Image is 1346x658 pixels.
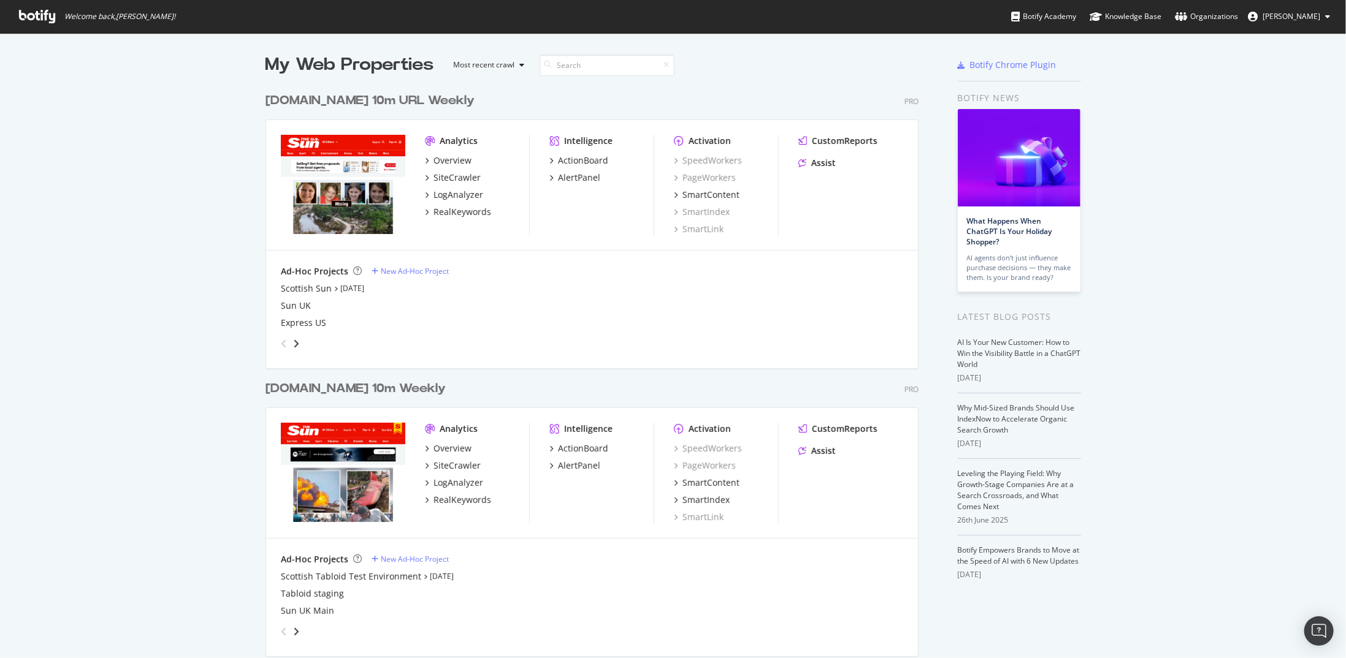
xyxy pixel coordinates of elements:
div: SmartContent [683,189,740,201]
div: [DOMAIN_NAME] 10m URL Weekly [266,92,475,110]
div: SmartIndex [683,494,730,506]
div: [DOMAIN_NAME] 10m Weekly [266,380,446,398]
div: Analytics [440,135,478,147]
a: SmartLink [674,223,724,235]
a: SmartIndex [674,206,730,218]
a: What Happens When ChatGPT Is Your Holiday Shopper? [967,216,1052,247]
div: New Ad-Hoc Project [381,554,449,564]
div: [DATE] [958,569,1081,580]
a: Why Mid-Sized Brands Should Use IndexNow to Accelerate Organic Search Growth [958,403,1075,435]
div: Analytics [440,423,478,435]
a: SmartIndex [674,494,730,506]
div: angle-left [276,622,292,641]
a: Assist [798,445,836,457]
a: Scottish Tabloid Test Environment [281,570,421,583]
div: Botify Academy [1011,10,1076,23]
div: Ad-Hoc Projects [281,265,348,278]
a: SmartContent [674,189,740,201]
div: Botify Chrome Plugin [970,59,1057,71]
span: Welcome back, [PERSON_NAME] ! [64,12,175,21]
div: AlertPanel [558,172,600,184]
a: Leveling the Playing Field: Why Growth-Stage Companies Are at a Search Crossroads, and What Comes... [958,468,1074,512]
div: CustomReports [812,135,878,147]
div: LogAnalyzer [434,189,483,201]
button: [PERSON_NAME] [1238,7,1340,26]
div: Activation [689,135,731,147]
a: New Ad-Hoc Project [372,266,449,276]
button: Most recent crawl [444,55,530,75]
a: SiteCrawler [425,172,481,184]
div: AI agents don’t just influence purchase decisions — they make them. Is your brand ready? [967,253,1071,282]
img: www.TheSun.co.uk [281,423,405,522]
a: PageWorkers [674,172,736,184]
a: Overview [425,154,472,167]
a: [DOMAIN_NAME] 10m URL Weekly [266,92,480,110]
div: Pro [904,96,919,107]
div: Assist [811,157,836,169]
a: SpeedWorkers [674,154,742,167]
a: Assist [798,157,836,169]
div: LogAnalyzer [434,477,483,489]
div: Intelligence [564,423,613,435]
a: SpeedWorkers [674,442,742,455]
a: [DOMAIN_NAME] 10m Weekly [266,380,451,398]
div: SiteCrawler [434,172,481,184]
div: Open Intercom Messenger [1304,616,1334,646]
span: Richard Deng [1263,11,1320,21]
a: LogAnalyzer [425,189,483,201]
div: SiteCrawler [434,459,481,472]
div: 26th June 2025 [958,515,1081,526]
div: Organizations [1175,10,1238,23]
div: angle-right [292,338,300,350]
a: PageWorkers [674,459,736,472]
a: Sun UK Main [281,605,334,617]
div: angle-right [292,626,300,638]
a: AlertPanel [549,172,600,184]
a: [DATE] [340,283,364,293]
a: LogAnalyzer [425,477,483,489]
a: New Ad-Hoc Project [372,554,449,564]
div: Pro [904,384,919,395]
a: Overview [425,442,472,455]
div: Latest Blog Posts [958,310,1081,323]
a: RealKeywords [425,206,491,218]
a: Botify Empowers Brands to Move at the Speed of AI with 6 New Updates [958,545,1080,566]
div: Most recent crawl [454,61,515,69]
a: SmartLink [674,511,724,523]
div: ActionBoard [558,442,608,455]
a: Botify Chrome Plugin [958,59,1057,71]
a: AlertPanel [549,459,600,472]
div: Assist [811,445,836,457]
img: www.The-Sun.com [281,135,405,234]
div: [DATE] [958,438,1081,449]
div: CustomReports [812,423,878,435]
div: Overview [434,442,472,455]
a: CustomReports [798,135,878,147]
div: My Web Properties [266,53,434,77]
a: Scottish Sun [281,282,332,295]
div: angle-left [276,334,292,354]
a: CustomReports [798,423,878,435]
div: Knowledge Base [1090,10,1161,23]
input: Search [540,55,675,76]
div: SmartContent [683,477,740,489]
a: Sun UK [281,300,311,312]
a: Express US [281,317,326,329]
a: RealKeywords [425,494,491,506]
a: Tabloid staging [281,588,344,600]
div: New Ad-Hoc Project [381,266,449,276]
div: Ad-Hoc Projects [281,553,348,565]
a: ActionBoard [549,154,608,167]
div: Intelligence [564,135,613,147]
a: [DATE] [430,571,454,581]
a: AI Is Your New Customer: How to Win the Visibility Battle in a ChatGPT World [958,337,1081,369]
